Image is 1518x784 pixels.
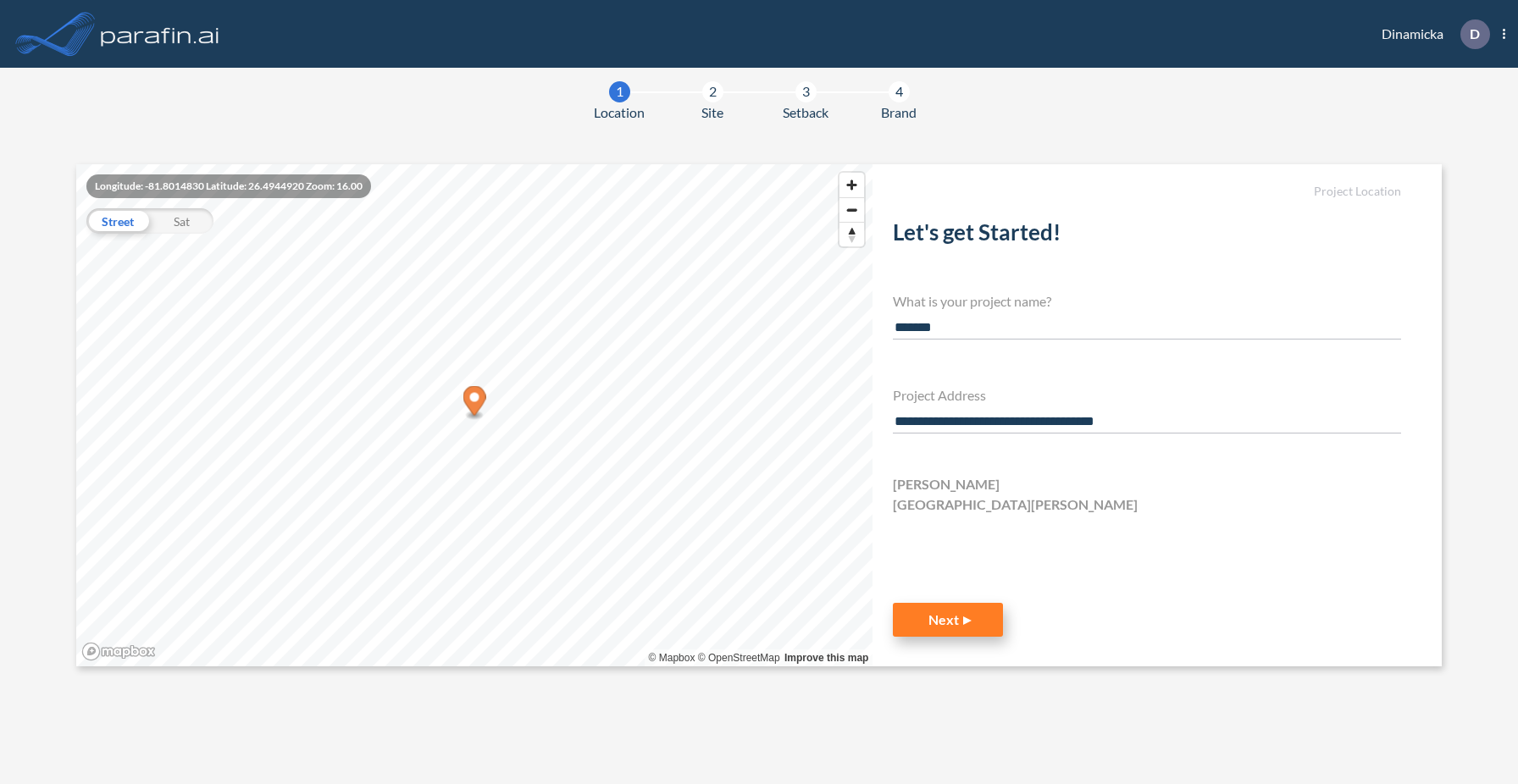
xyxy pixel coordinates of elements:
[839,223,864,246] span: Reset bearing to north
[881,102,917,123] span: Brand
[649,652,695,664] a: Mapbox
[784,652,868,664] a: Improve this map
[1356,19,1505,49] div: Dinamicka
[889,81,910,102] div: 4
[783,102,828,123] span: Setback
[698,652,780,664] a: OpenStreetMap
[839,222,864,246] button: Reset bearing to north
[839,198,864,222] span: Zoom out
[893,474,1000,494] span: [PERSON_NAME]
[893,387,1401,403] h4: Project Address
[609,81,630,102] div: 1
[86,174,371,198] div: Longitude: -81.8014830 Latitude: 26.4944920 Zoom: 16.00
[795,81,817,102] div: 3
[839,173,864,197] button: Zoom in
[893,219,1401,252] h2: Let's get Started!
[76,164,873,666] canvas: Map
[893,494,1138,515] span: [GEOGRAPHIC_DATA][PERSON_NAME]
[81,642,156,661] a: Mapbox homepage
[150,208,213,234] div: Sat
[1470,26,1480,41] p: D
[893,185,1401,199] h5: Project Location
[702,81,723,102] div: 2
[97,17,223,51] img: logo
[701,102,723,123] span: Site
[893,603,1003,637] button: Next
[86,208,150,234] div: Street
[463,386,485,421] div: Map marker
[594,102,645,123] span: Location
[893,293,1401,309] h4: What is your project name?
[839,197,864,222] button: Zoom out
